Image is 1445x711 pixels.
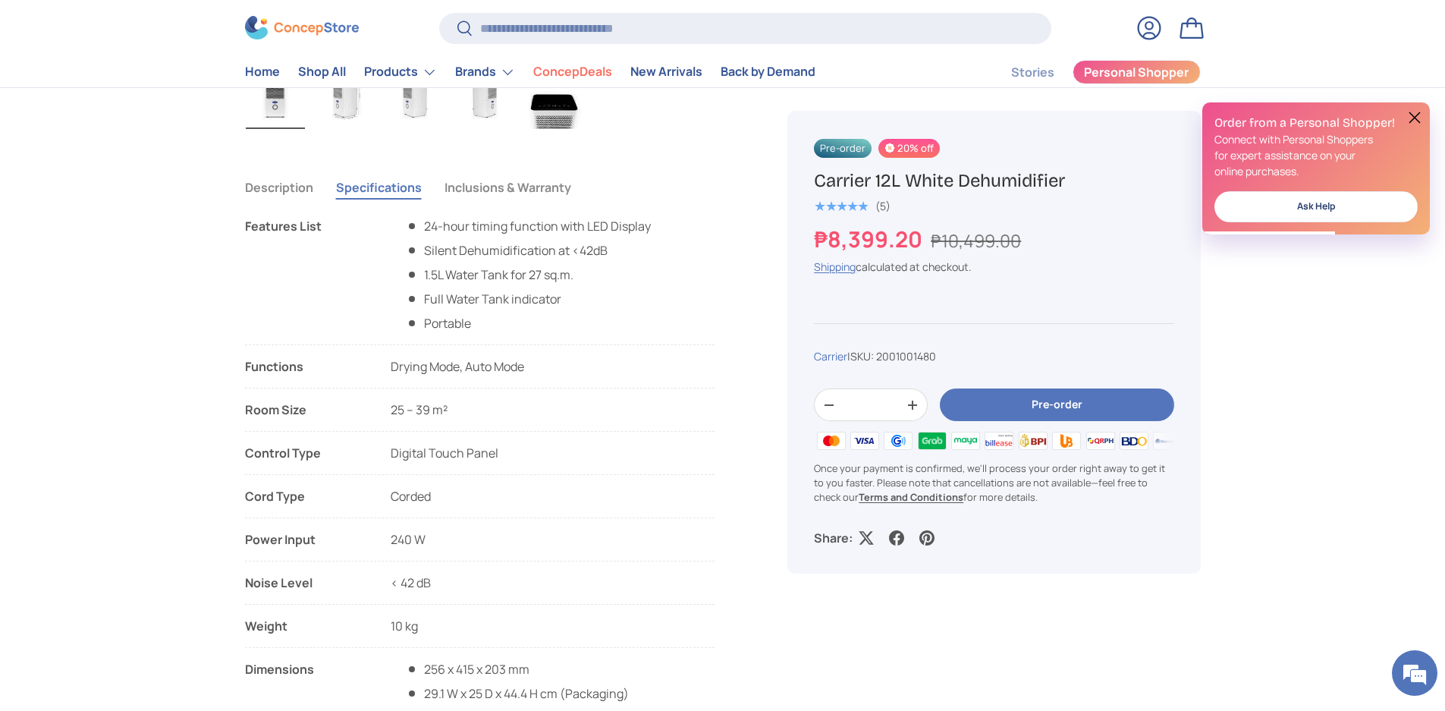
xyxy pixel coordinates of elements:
[814,139,872,158] span: Pre-order
[245,444,366,462] div: Control Type
[931,228,1021,253] s: ₱10,499.00
[245,660,366,703] div: Dimensions
[533,58,612,87] a: ConcepDeals
[814,200,868,213] div: 5.0 out of 5.0 stars
[391,574,431,591] span: < 42 dB
[630,58,702,87] a: New Arrivals
[876,349,936,363] span: 2001001480
[1011,58,1054,87] a: Stories
[316,68,375,129] img: carrier-dehumidifier-12-liter-left-side-with-dimensions-view-concepstore
[406,660,629,678] span: 256 x 415 x 203 mm
[406,266,651,284] li: 1.5L Water Tank for 27 sq.m.
[847,349,936,363] span: |
[940,389,1173,422] button: Pre-order
[975,57,1201,87] nav: Secondary
[245,57,815,87] nav: Primary
[355,57,446,87] summary: Products
[406,290,651,308] li: Full Water Tank indicator
[814,169,1173,193] h1: Carrier 12L White Dehumidifier
[245,357,366,376] div: Functions
[406,314,651,332] li: Portable
[721,58,815,87] a: Back by Demand
[848,429,881,451] img: visa
[525,68,584,129] img: carrier-dehumidifier-12-liter-top-with-buttons-view-concepstore
[406,685,629,702] span: 29.1 W x 25 D x 44.4 H cm (Packaging)
[391,531,426,548] span: 240 W
[1151,429,1184,451] img: metrobank
[406,217,651,235] li: 24-hour timing function with LED Display
[814,259,1173,275] div: calculated at checkout.
[1214,115,1418,131] h2: Order from a Personal Shopper!
[814,529,853,547] p: Share:
[1214,191,1418,222] a: Ask Help
[455,68,514,129] img: carrier-dehumidifier-12-liter-right-side-view-concepstore
[1084,67,1189,79] span: Personal Shopper
[1073,60,1201,84] a: Personal Shopper
[878,139,940,158] span: 20% off
[444,170,571,205] button: Inclusions & Warranty
[1016,429,1050,451] img: bpi
[949,429,982,451] img: maya
[1050,429,1083,451] img: ubp
[298,58,346,87] a: Shop All
[814,349,847,363] a: Carrier
[245,574,366,592] div: Noise Level
[814,260,856,274] a: Shipping
[406,241,651,260] li: Silent Dehumidification at <42dB
[446,57,524,87] summary: Brands
[245,58,280,87] a: Home
[245,17,359,40] img: ConcepStore
[245,401,366,419] div: Room Size
[850,349,874,363] span: SKU:
[245,530,366,549] div: Power Input
[1117,429,1151,451] img: bdo
[391,358,524,375] span: Drying Mode, Auto Mode
[391,618,418,634] span: 10 kg
[391,401,448,418] span: 25 – 39 m²
[245,170,313,205] button: Description
[814,199,868,214] span: ★★★★★
[385,68,444,129] img: carrier-dehumidifier-12-liter-left-side-view-concepstore
[245,487,366,505] div: Cord Type
[814,429,847,451] img: master
[391,488,431,505] span: Corded
[859,490,963,504] a: Terms and Conditions
[245,617,366,635] div: Weight
[1083,429,1117,451] img: qrph
[814,461,1173,505] p: Once your payment is confirmed, we'll process your order right away to get it to you faster. Plea...
[875,200,891,212] div: (5)
[915,429,948,451] img: grabpay
[391,445,498,461] span: Digital Touch Panel
[246,68,305,129] img: carrier-dehumidifier-12-liter-full-view-concepstore
[982,429,1016,451] img: billease
[1214,131,1418,179] p: Connect with Personal Shoppers for expert assistance on your online purchases.
[245,217,366,332] div: Features List
[814,197,891,213] a: 5.0 out of 5.0 stars (5)
[881,429,915,451] img: gcash
[336,170,422,205] button: Specifications
[814,224,926,254] strong: ₱8,399.20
